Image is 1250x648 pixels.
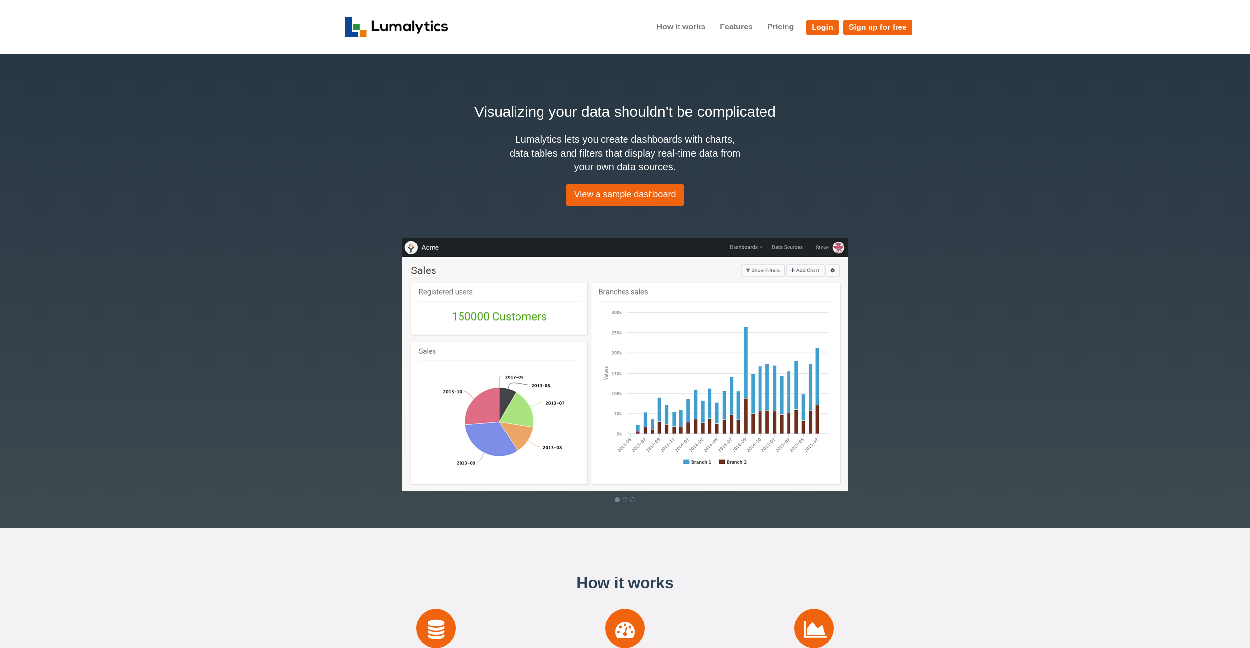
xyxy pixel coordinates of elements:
[345,574,905,592] h3: How it works
[345,17,448,37] img: logo_v2-f34f87db3d4d9f5311d6c47995059ad6168825a3e1eb260e01c8041e89355404.png
[650,15,713,39] a: How it works
[806,20,839,35] a: Login
[507,133,743,174] h4: Lumalytics lets you create dashboards with charts, data tables and filters that display real-time...
[760,15,801,39] a: Pricing
[345,101,905,123] h2: Visualizing your data shouldn't be complicated
[402,238,848,491] img: lumalytics-screenshot-1-7a74361a8398877aa2597a69edf913cb7964058ba03049edb3fa55e2b5462593.png
[843,20,912,35] a: Sign up for free
[566,184,684,206] a: View a sample dashboard
[712,15,760,39] a: Features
